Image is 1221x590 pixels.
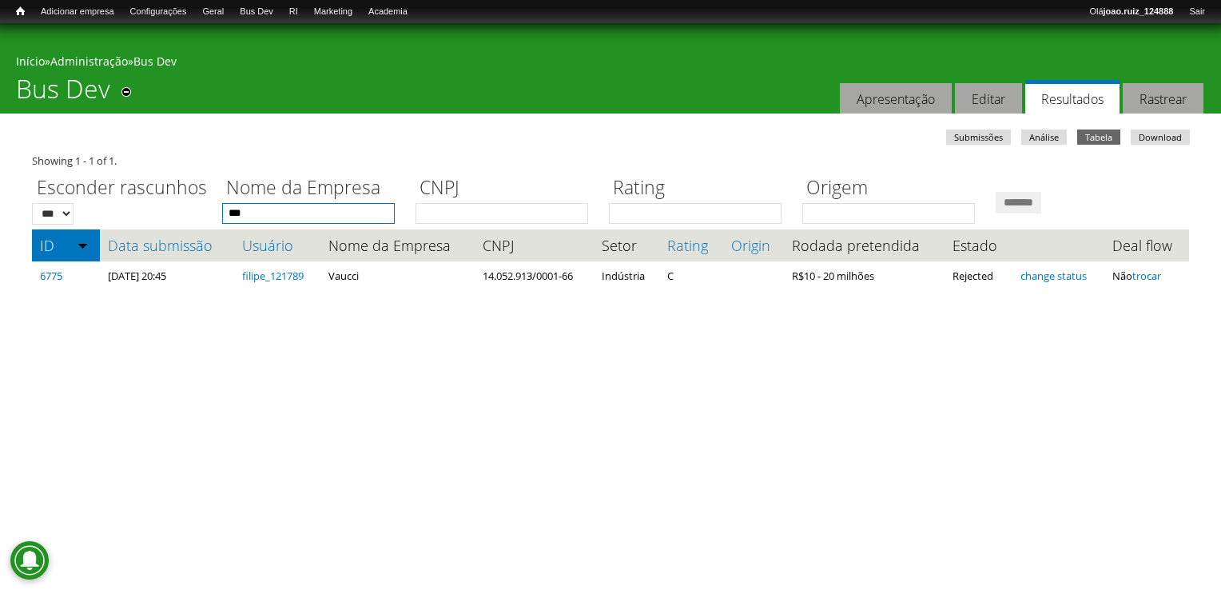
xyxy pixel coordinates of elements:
a: RI [281,4,306,20]
a: Data submissão [108,237,226,253]
a: Marketing [306,4,360,20]
a: Bus Dev [133,54,177,69]
a: Download [1131,130,1190,145]
a: Usuário [242,237,312,253]
td: Rejected [945,261,1012,290]
td: Vaucci [320,261,475,290]
a: Tabela [1077,130,1120,145]
a: filipe_121789 [242,269,304,283]
a: Análise [1021,130,1067,145]
label: Rating [609,174,792,203]
div: Showing 1 - 1 of 1. [32,153,1189,169]
th: CNPJ [475,229,593,261]
td: R$10 - 20 milhões [784,261,945,290]
a: Geral [194,4,232,20]
a: Bus Dev [232,4,281,20]
a: Apresentação [840,83,952,114]
a: Adicionar empresa [33,4,122,20]
a: 6775 [40,269,62,283]
label: CNPJ [416,174,599,203]
td: [DATE] 20:45 [100,261,234,290]
td: Indústria [594,261,660,290]
td: Não [1104,261,1189,290]
label: Esconder rascunhos [32,174,212,203]
a: Rating [667,237,714,253]
th: Rodada pretendida [784,229,945,261]
strong: joao.ruiz_124888 [1104,6,1174,16]
a: Olájoao.ruiz_124888 [1081,4,1181,20]
h1: Bus Dev [16,74,110,114]
a: trocar [1132,269,1161,283]
a: Administração [50,54,128,69]
div: » » [16,54,1205,74]
label: Origem [802,174,985,203]
a: Origin [731,237,777,253]
td: C [659,261,722,290]
label: Nome da Empresa [222,174,405,203]
a: Início [8,4,33,19]
a: Sair [1181,4,1213,20]
a: change status [1020,269,1087,283]
th: Nome da Empresa [320,229,475,261]
a: Início [16,54,45,69]
a: Academia [360,4,416,20]
a: Resultados [1025,80,1120,114]
a: Rastrear [1123,83,1203,114]
a: ID [40,237,92,253]
th: Setor [594,229,660,261]
a: Editar [955,83,1022,114]
th: Estado [945,229,1012,261]
img: ordem crescente [78,240,88,250]
th: Deal flow [1104,229,1189,261]
a: Configurações [122,4,195,20]
a: Submissões [946,130,1011,145]
td: 14.052.913/0001-66 [475,261,593,290]
span: Início [16,6,25,17]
